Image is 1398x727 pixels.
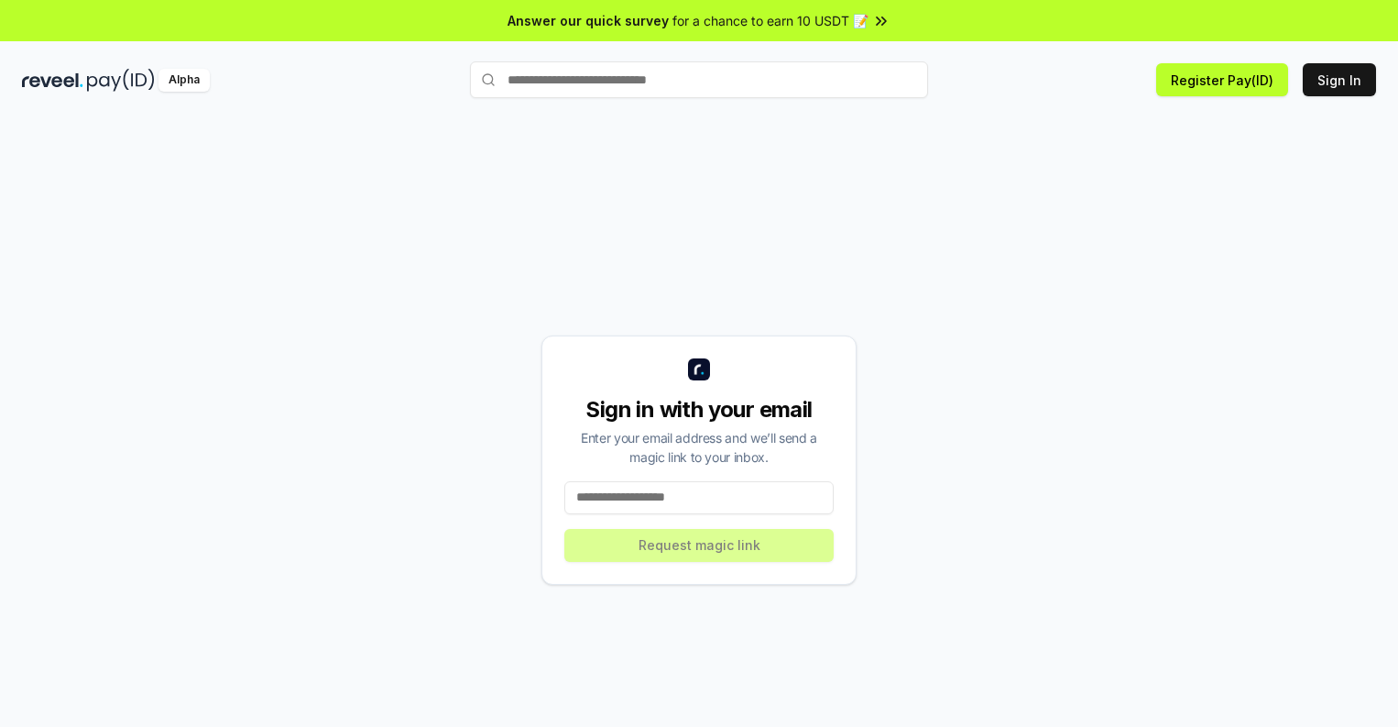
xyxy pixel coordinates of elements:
img: reveel_dark [22,69,83,92]
img: logo_small [688,358,710,380]
button: Register Pay(ID) [1156,63,1288,96]
span: for a chance to earn 10 USDT 📝 [672,11,868,30]
div: Sign in with your email [564,395,834,424]
div: Enter your email address and we’ll send a magic link to your inbox. [564,428,834,467]
div: Alpha [158,69,210,92]
img: pay_id [87,69,155,92]
button: Sign In [1303,63,1376,96]
span: Answer our quick survey [508,11,669,30]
